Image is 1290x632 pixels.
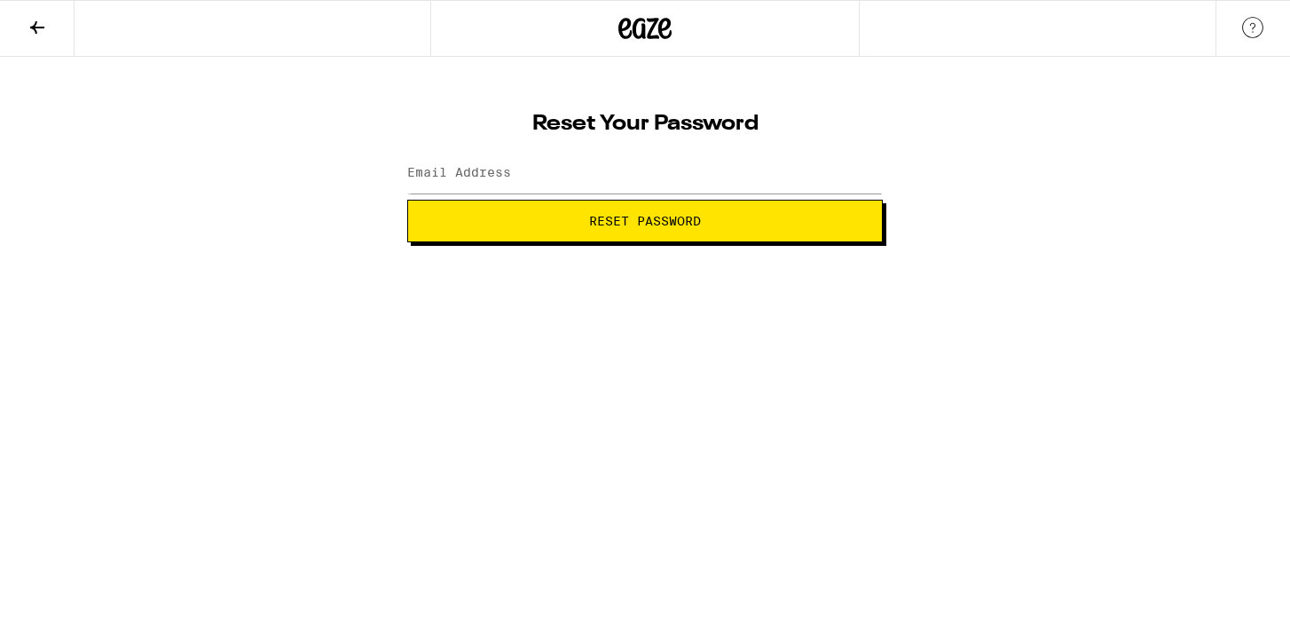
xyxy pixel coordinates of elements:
[407,114,883,135] h1: Reset Your Password
[11,12,128,27] span: Hi. Need any help?
[407,154,883,194] input: Email Address
[407,200,883,242] button: Reset Password
[589,215,701,227] span: Reset Password
[407,165,511,179] label: Email Address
